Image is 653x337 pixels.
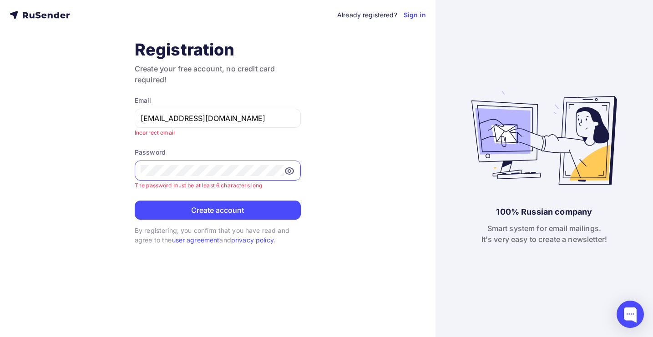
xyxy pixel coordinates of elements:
[135,226,301,245] div: By registering, you confirm that you have read and agree to the and .
[135,129,175,136] small: Incorrect email
[135,40,301,60] h1: Registration
[172,236,220,244] a: user agreement
[404,10,426,20] a: Sign in
[135,182,263,189] small: The password must be at least 6 characters long
[496,206,592,217] div: 100% Russian company
[135,96,301,105] div: Email
[481,223,607,245] div: Smart system for email mailings. It's very easy to create a newsletter!
[141,113,295,124] input: Specify your email
[135,201,301,220] button: Create account
[135,63,301,85] h3: Create your free account, no credit card required!
[231,236,273,244] a: privacy policy
[337,10,397,20] div: Already registered?
[135,148,301,157] div: Password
